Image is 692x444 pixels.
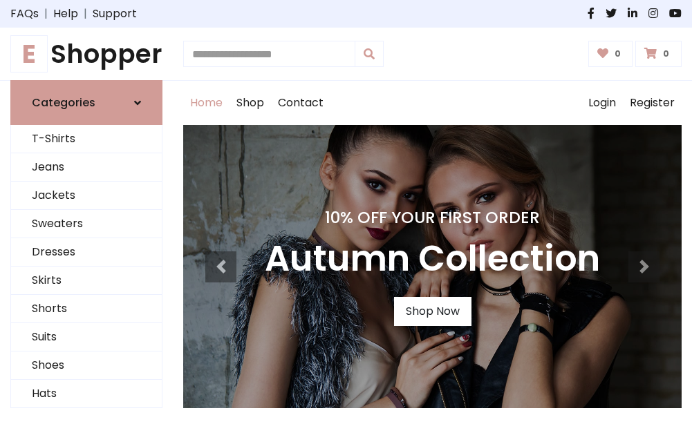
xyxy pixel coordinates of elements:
[611,48,624,60] span: 0
[581,81,623,125] a: Login
[78,6,93,22] span: |
[11,238,162,267] a: Dresses
[11,351,162,380] a: Shoes
[660,48,673,60] span: 0
[32,96,95,109] h6: Categories
[53,6,78,22] a: Help
[623,81,682,125] a: Register
[39,6,53,22] span: |
[11,153,162,182] a: Jeans
[10,35,48,73] span: E
[183,81,230,125] a: Home
[11,323,162,351] a: Suits
[11,182,162,210] a: Jackets
[265,208,600,227] h4: 10% Off Your First Order
[10,39,162,69] a: EShopper
[10,80,162,125] a: Categories
[394,297,471,326] a: Shop Now
[10,39,162,69] h1: Shopper
[11,210,162,238] a: Sweaters
[635,41,682,67] a: 0
[230,81,271,125] a: Shop
[11,295,162,323] a: Shorts
[588,41,633,67] a: 0
[93,6,137,22] a: Support
[11,267,162,295] a: Skirts
[265,238,600,280] h3: Autumn Collection
[271,81,330,125] a: Contact
[11,125,162,153] a: T-Shirts
[11,380,162,408] a: Hats
[10,6,39,22] a: FAQs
